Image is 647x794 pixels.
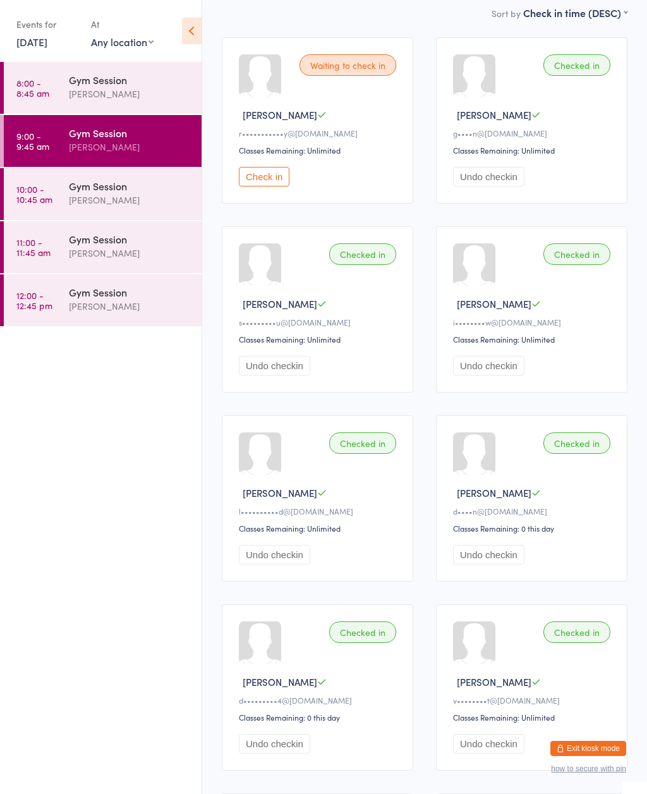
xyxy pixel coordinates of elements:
div: Waiting to check in [299,54,396,76]
button: Exit kiosk mode [550,741,626,756]
div: Classes Remaining: Unlimited [239,523,400,534]
div: Checked in [543,54,610,76]
button: Undo checkin [453,167,524,186]
time: 11:00 - 11:45 am [16,237,51,257]
div: v••••••••t@[DOMAIN_NAME] [453,695,614,705]
div: [PERSON_NAME] [69,140,191,154]
span: [PERSON_NAME] [457,486,531,499]
div: Classes Remaining: Unlimited [453,712,614,723]
div: Classes Remaining: 0 this day [239,712,400,723]
button: Undo checkin [453,356,524,376]
span: [PERSON_NAME] [243,486,317,499]
button: Undo checkin [239,545,310,565]
div: Gym Session [69,179,191,193]
button: how to secure with pin [551,764,626,773]
a: 12:00 -12:45 pmGym Session[PERSON_NAME] [4,274,202,326]
span: [PERSON_NAME] [457,675,531,688]
div: d•••••••••4@[DOMAIN_NAME] [239,695,400,705]
time: 9:00 - 9:45 am [16,131,49,151]
div: Checked in [329,432,396,454]
div: Checked in [329,621,396,643]
div: Classes Remaining: Unlimited [453,334,614,345]
div: At [91,14,154,35]
div: Gym Session [69,285,191,299]
label: Sort by [492,7,521,20]
button: Undo checkin [453,545,524,565]
div: [PERSON_NAME] [69,299,191,314]
div: r•••••••••••y@[DOMAIN_NAME] [239,128,400,138]
div: Gym Session [69,232,191,246]
a: 8:00 -8:45 amGym Session[PERSON_NAME] [4,62,202,114]
div: Checked in [543,243,610,265]
div: i••••••••w@[DOMAIN_NAME] [453,317,614,327]
div: Check in time (DESC) [523,6,627,20]
time: 12:00 - 12:45 pm [16,290,52,310]
span: [PERSON_NAME] [243,675,317,688]
a: 11:00 -11:45 amGym Session[PERSON_NAME] [4,221,202,273]
div: Gym Session [69,126,191,140]
button: Undo checkin [239,734,310,754]
a: 10:00 -10:45 amGym Session[PERSON_NAME] [4,168,202,220]
div: Classes Remaining: Unlimited [453,145,614,156]
span: [PERSON_NAME] [243,108,317,121]
div: Checked in [543,432,610,454]
button: Undo checkin [239,356,310,376]
time: 8:00 - 8:45 am [16,78,49,98]
div: Classes Remaining: Unlimited [239,334,400,345]
div: Checked in [329,243,396,265]
div: g••••n@[DOMAIN_NAME] [453,128,614,138]
div: l••••••••••d@[DOMAIN_NAME] [239,506,400,516]
span: [PERSON_NAME] [243,297,317,310]
div: Classes Remaining: 0 this day [453,523,614,534]
div: [PERSON_NAME] [69,246,191,260]
div: s•••••••••u@[DOMAIN_NAME] [239,317,400,327]
div: Gym Session [69,73,191,87]
div: Any location [91,35,154,49]
a: 9:00 -9:45 amGym Session[PERSON_NAME] [4,115,202,167]
div: Checked in [543,621,610,643]
div: d••••n@[DOMAIN_NAME] [453,506,614,516]
time: 10:00 - 10:45 am [16,184,52,204]
div: [PERSON_NAME] [69,193,191,207]
button: Check in [239,167,289,186]
a: [DATE] [16,35,47,49]
div: Classes Remaining: Unlimited [239,145,400,156]
span: [PERSON_NAME] [457,108,531,121]
button: Undo checkin [453,734,524,754]
span: [PERSON_NAME] [457,297,531,310]
div: Events for [16,14,78,35]
div: [PERSON_NAME] [69,87,191,101]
